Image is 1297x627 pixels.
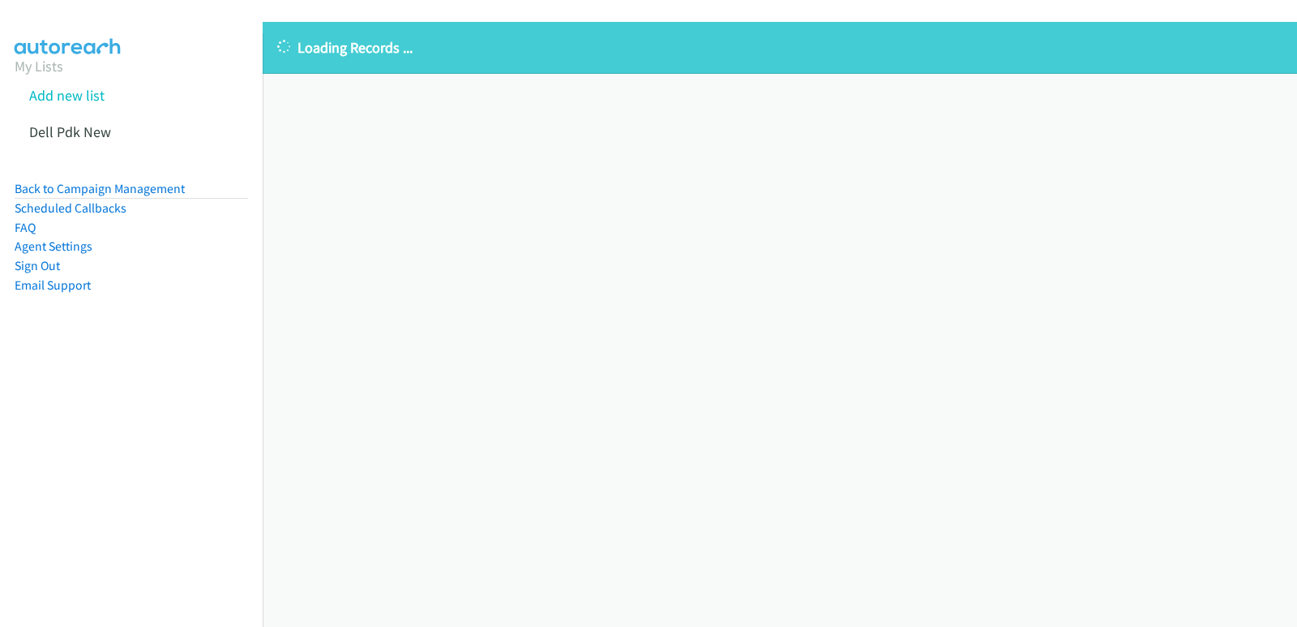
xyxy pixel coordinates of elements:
a: FAQ [15,220,36,235]
a: Email Support [15,277,91,293]
a: My Lists [15,57,63,75]
a: Scheduled Callbacks [15,200,126,216]
a: Dell Pdk New [29,122,111,141]
a: Back to Campaign Management [15,181,185,196]
p: Loading Records ... [277,37,1282,58]
a: Add new list [29,86,105,105]
a: Agent Settings [15,238,92,254]
a: Sign Out [15,258,60,273]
